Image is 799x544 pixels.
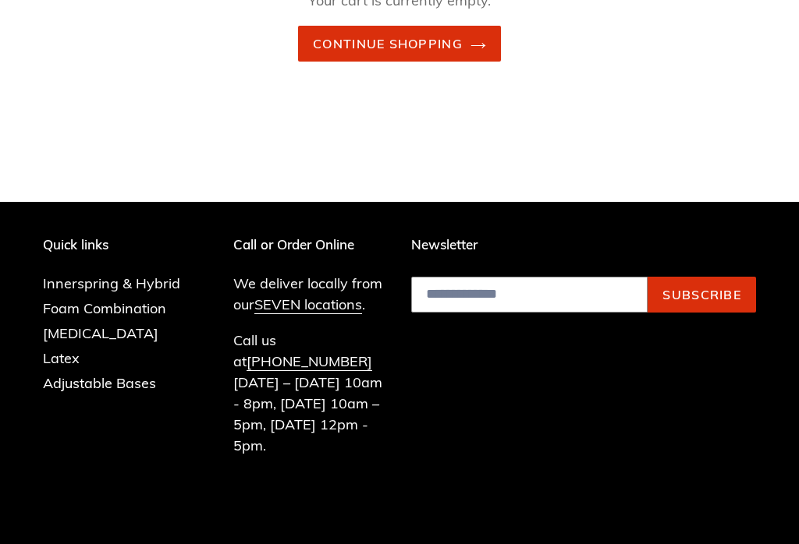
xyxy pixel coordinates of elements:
[298,26,501,62] a: Continue shopping
[411,237,756,253] p: Newsletter
[43,349,80,367] a: Latex
[43,237,204,253] p: Quick links
[43,324,158,342] a: [MEDICAL_DATA]
[411,277,648,313] input: Email address
[233,330,389,456] p: Call us at [DATE] – [DATE] 10am - 8pm, [DATE] 10am – 5pm, [DATE] 12pm - 5pm.
[43,299,166,317] a: Foam Combination
[648,277,756,313] button: Subscribe
[247,352,372,371] a: [PHONE_NUMBER]
[233,237,389,253] p: Call or Order Online
[233,273,389,315] p: We deliver locally from our .
[43,274,180,292] a: Innerspring & Hybrid
[662,287,741,302] span: Subscribe
[254,295,362,314] a: SEVEN locations
[43,374,156,392] a: Adjustable Bases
